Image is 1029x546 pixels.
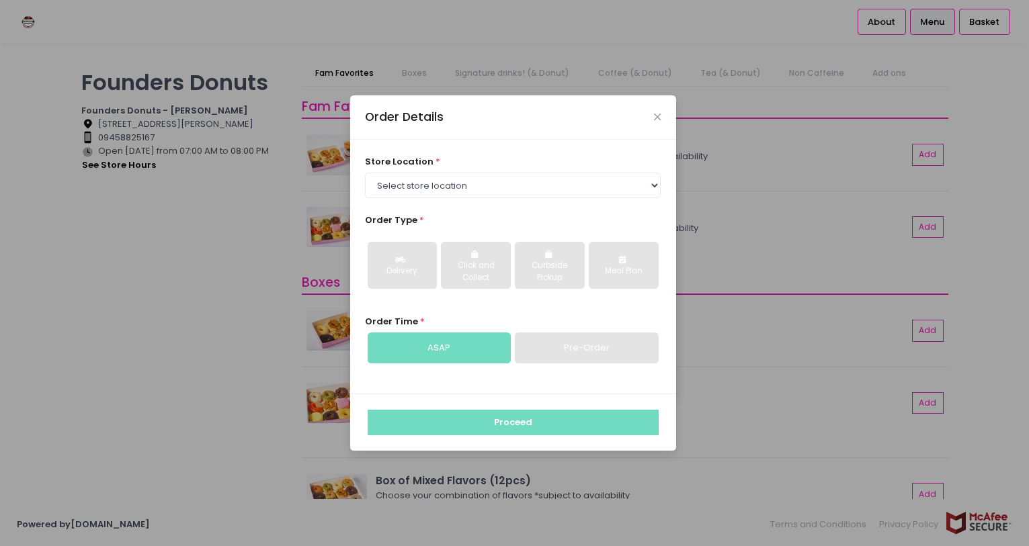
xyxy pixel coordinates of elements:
span: Order Type [365,214,417,226]
div: Order Details [365,108,444,126]
span: Order Time [365,315,418,328]
div: Meal Plan [598,265,649,277]
button: Close [654,113,661,120]
div: Curbside Pickup [524,260,575,283]
span: store location [365,155,434,168]
div: Delivery [377,265,427,277]
button: Proceed [368,410,659,435]
div: Click and Collect [450,260,501,283]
